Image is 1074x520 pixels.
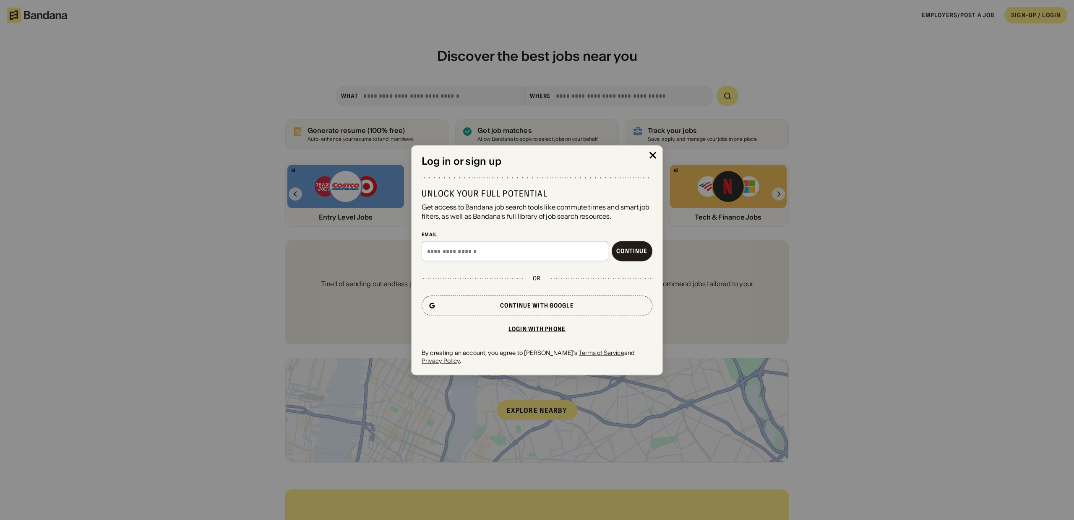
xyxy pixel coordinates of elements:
div: Login with phone [508,326,566,332]
div: or [533,275,541,282]
div: Get access to Bandana job search tools like commute times and smart job filters, as well as Banda... [422,202,652,221]
div: Continue with Google [500,303,573,309]
a: Terms of Service [579,349,624,357]
div: By creating an account, you agree to [PERSON_NAME]'s and . [422,349,652,365]
div: Continue [616,248,647,254]
div: Email [422,231,652,238]
div: Log in or sign up [422,155,652,168]
div: Unlock your full potential [422,188,652,199]
a: Privacy Policy [422,357,460,365]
